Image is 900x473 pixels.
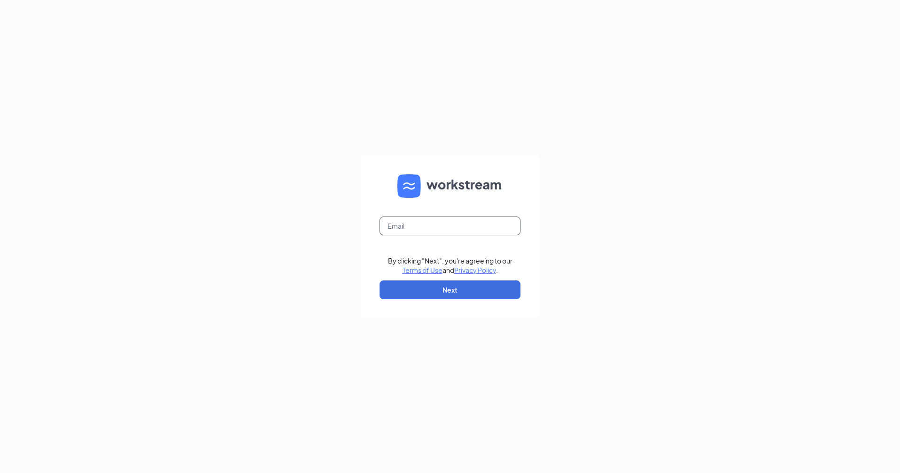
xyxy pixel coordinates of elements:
img: WS logo and Workstream text [397,174,503,198]
input: Email [380,217,520,235]
a: Privacy Policy [454,266,496,274]
a: Terms of Use [403,266,442,274]
button: Next [380,280,520,299]
div: By clicking "Next", you're agreeing to our and . [388,256,512,275]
